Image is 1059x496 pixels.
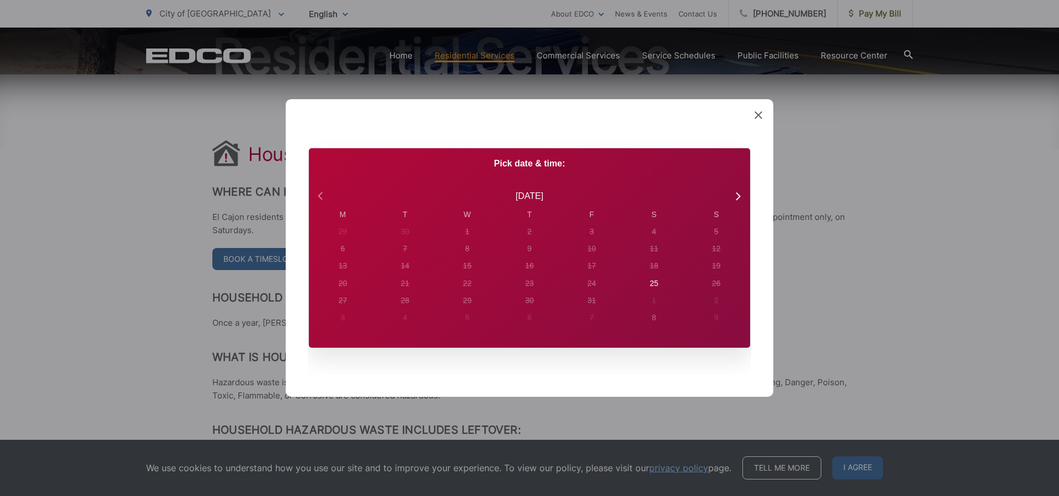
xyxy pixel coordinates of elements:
div: 5 [714,226,719,238]
div: 5 [465,312,469,324]
div: 12 [712,243,721,255]
div: 11 [650,243,659,255]
div: 10 [587,243,596,255]
div: T [374,209,436,220]
div: [DATE] [516,190,543,203]
div: 2 [714,295,719,306]
div: 1 [652,295,656,306]
div: 9 [527,243,532,255]
div: 24 [587,278,596,289]
div: 20 [339,278,347,289]
div: 4 [403,312,407,324]
div: W [436,209,499,220]
div: 6 [527,312,532,324]
div: 8 [652,312,656,324]
div: T [499,209,561,220]
div: 19 [712,260,721,272]
div: S [623,209,685,220]
div: S [685,209,747,220]
div: 16 [525,260,534,272]
div: 26 [712,278,721,289]
p: Pick date & time: [309,157,750,170]
div: 27 [339,295,347,306]
div: 29 [463,295,472,306]
div: F [560,209,623,220]
div: 6 [341,243,345,255]
div: 30 [400,226,409,238]
div: 31 [587,295,596,306]
div: 22 [463,278,472,289]
div: 14 [400,260,409,272]
div: 15 [463,260,472,272]
div: 4 [652,226,656,238]
div: 18 [650,260,659,272]
div: M [312,209,374,220]
div: 17 [587,260,596,272]
div: 30 [525,295,534,306]
div: 3 [590,226,594,238]
div: 21 [400,278,409,289]
div: 3 [341,312,345,324]
div: 7 [403,243,407,255]
div: 8 [465,243,469,255]
div: 23 [525,278,534,289]
div: 2 [527,226,532,238]
div: 28 [400,295,409,306]
div: 13 [339,260,347,272]
div: 7 [590,312,594,324]
div: 25 [650,278,659,289]
div: 29 [339,226,347,238]
div: 9 [714,312,719,324]
div: 1 [465,226,469,238]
